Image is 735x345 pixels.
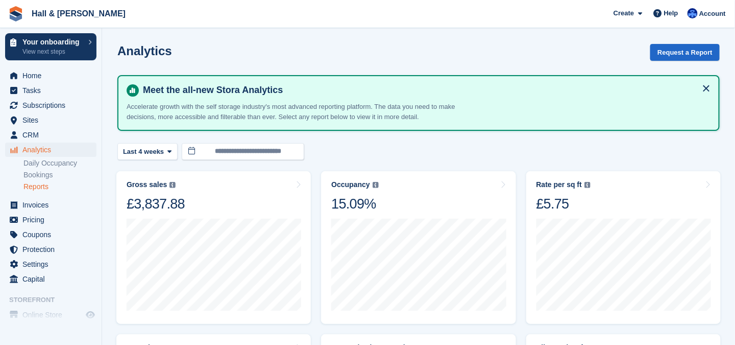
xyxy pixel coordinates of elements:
h4: Meet the all-new Stora Analytics [139,84,710,96]
a: Reports [23,182,96,192]
a: menu [5,242,96,257]
span: Settings [22,257,84,271]
span: Last 4 weeks [123,147,164,157]
span: Tasks [22,83,84,98]
a: menu [5,213,96,227]
span: Help [664,8,678,18]
span: Subscriptions [22,98,84,112]
a: menu [5,128,96,142]
span: Online Store [22,308,84,322]
p: Your onboarding [22,38,83,45]
p: View next steps [22,47,83,56]
span: CRM [22,128,84,142]
span: Analytics [22,143,84,157]
p: Accelerate growth with the self storage industry's most advanced reporting platform. The data you... [127,102,484,122]
a: Bookings [23,170,96,180]
a: menu [5,68,96,83]
a: menu [5,257,96,271]
a: menu [5,227,96,242]
div: £5.75 [536,195,591,213]
div: 15.09% [331,195,378,213]
img: icon-info-grey-7440780725fd019a000dd9b08b2336e03edf1995a4989e88bcd33f0948082b44.svg [169,182,176,188]
a: Preview store [84,309,96,321]
button: Request a Report [650,44,720,61]
span: Protection [22,242,84,257]
span: Sites [22,113,84,127]
div: Gross sales [127,180,167,189]
span: Capital [22,272,84,286]
span: Create [614,8,634,18]
img: icon-info-grey-7440780725fd019a000dd9b08b2336e03edf1995a4989e88bcd33f0948082b44.svg [373,182,379,188]
span: Pricing [22,213,84,227]
a: Your onboarding View next steps [5,33,96,60]
a: menu [5,113,96,127]
a: menu [5,308,96,322]
a: menu [5,98,96,112]
img: icon-info-grey-7440780725fd019a000dd9b08b2336e03edf1995a4989e88bcd33f0948082b44.svg [584,182,591,188]
a: menu [5,198,96,212]
img: Claire Banham [688,8,698,18]
span: Home [22,68,84,83]
a: menu [5,272,96,286]
div: £3,837.88 [127,195,185,213]
img: stora-icon-8386f47178a22dfd0bd8f6a31ec36ba5ce8667c1dd55bd0f319d3a0aa187defe.svg [8,6,23,21]
a: Daily Occupancy [23,158,96,168]
h2: Analytics [117,44,172,58]
button: Last 4 weeks [117,143,178,160]
a: menu [5,83,96,98]
a: Hall & [PERSON_NAME] [28,5,130,22]
span: Account [699,9,726,19]
a: menu [5,143,96,157]
span: Invoices [22,198,84,212]
div: Rate per sq ft [536,180,582,189]
div: Occupancy [331,180,370,189]
span: Storefront [9,295,102,305]
span: Coupons [22,227,84,242]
